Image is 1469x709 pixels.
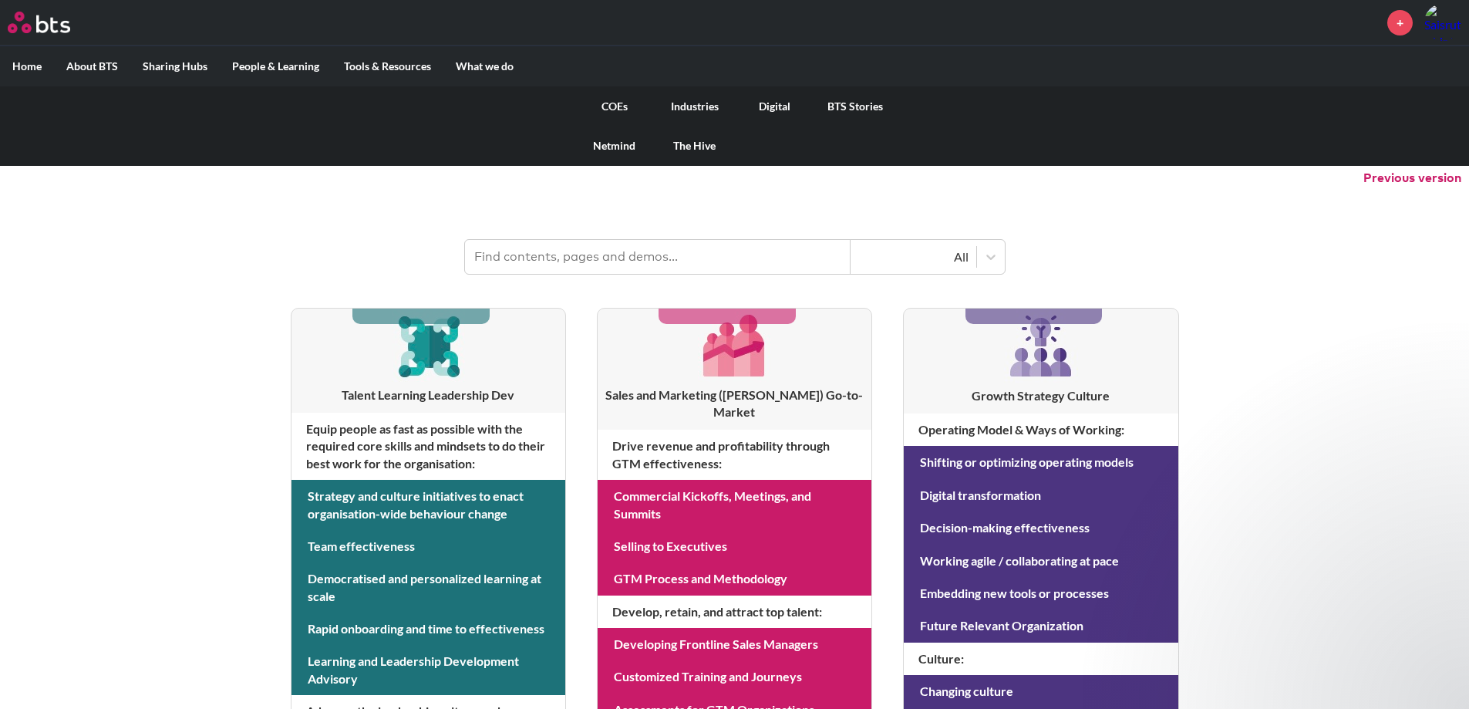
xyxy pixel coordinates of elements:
[1161,379,1469,667] iframe: Intercom notifications message
[332,46,443,86] label: Tools & Resources
[858,248,969,265] div: All
[598,387,871,421] h3: Sales and Marketing ([PERSON_NAME]) Go-to-Market
[698,309,771,382] img: [object Object]
[1363,170,1461,187] button: Previous version
[54,46,130,86] label: About BTS
[1424,4,1461,41] a: Profile
[130,46,220,86] label: Sharing Hubs
[1417,657,1454,694] iframe: Intercom live chat
[8,12,70,33] img: BTS Logo
[1387,10,1413,35] a: +
[1004,309,1078,383] img: [object Object]
[8,12,99,33] a: Go home
[291,387,565,403] h3: Talent Learning Leadership Dev
[904,387,1178,404] h3: Growth Strategy Culture
[1424,4,1461,41] img: Saisruthi Chinta
[220,46,332,86] label: People & Learning
[465,240,851,274] input: Find contents, pages and demos...
[392,309,465,382] img: [object Object]
[291,413,565,480] h4: Equip people as fast as possible with the required core skills and mindsets to do their best work...
[598,430,871,480] h4: Drive revenue and profitability through GTM effectiveness :
[904,414,1178,446] h4: Operating Model & Ways of Working :
[443,46,526,86] label: What we do
[598,596,871,628] h4: Develop, retain, and attract top talent :
[904,643,1178,675] h4: Culture :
